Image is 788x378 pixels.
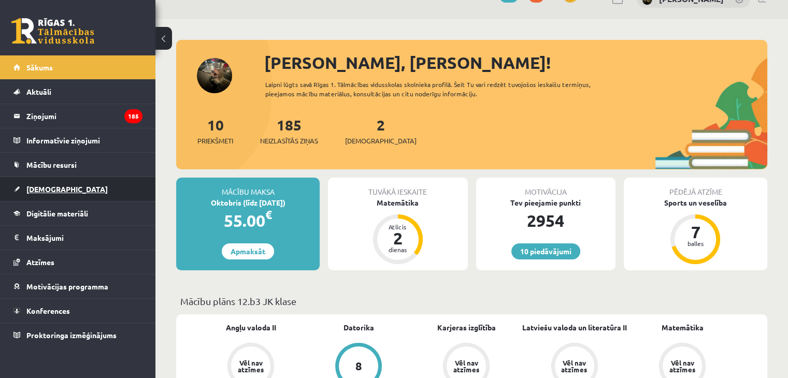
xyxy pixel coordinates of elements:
div: Tev pieejamie punkti [476,197,615,208]
div: Vēl nav atzīmes [560,359,589,373]
i: 185 [124,109,142,123]
a: 2[DEMOGRAPHIC_DATA] [345,115,417,146]
div: 2954 [476,208,615,233]
span: Sākums [26,63,53,72]
span: € [265,207,272,222]
legend: Maksājumi [26,226,142,250]
a: Konferences [13,299,142,323]
div: 8 [355,360,362,372]
span: Motivācijas programma [26,282,108,291]
a: 10 piedāvājumi [511,243,580,259]
legend: Ziņojumi [26,104,142,128]
div: Vēl nav atzīmes [452,359,481,373]
a: Latviešu valoda un literatūra II [522,322,627,333]
div: 55.00 [176,208,320,233]
div: Pēdējā atzīme [624,178,767,197]
span: [DEMOGRAPHIC_DATA] [26,184,108,194]
p: Mācību plāns 12.b3 JK klase [180,294,763,308]
a: Atzīmes [13,250,142,274]
span: Neizlasītās ziņas [260,136,318,146]
a: Rīgas 1. Tālmācības vidusskola [11,18,94,44]
span: Mācību resursi [26,160,77,169]
span: Priekšmeti [197,136,233,146]
a: Motivācijas programma [13,274,142,298]
a: Matemātika Atlicis 2 dienas [328,197,467,266]
div: Mācību maksa [176,178,320,197]
div: Vēl nav atzīmes [668,359,697,373]
a: Mācību resursi [13,153,142,177]
div: balles [680,240,711,246]
a: Apmaksāt [222,243,274,259]
a: Karjeras izglītība [437,322,496,333]
a: Informatīvie ziņojumi [13,128,142,152]
div: 2 [382,230,413,246]
div: Sports un veselība [624,197,767,208]
span: Konferences [26,306,70,315]
a: Sports un veselība 7 balles [624,197,767,266]
span: Digitālie materiāli [26,209,88,218]
span: [DEMOGRAPHIC_DATA] [345,136,417,146]
a: Proktoringa izmēģinājums [13,323,142,347]
a: Datorika [343,322,374,333]
a: Maksājumi [13,226,142,250]
div: Vēl nav atzīmes [236,359,265,373]
legend: Informatīvie ziņojumi [26,128,142,152]
div: Matemātika [328,197,467,208]
div: [PERSON_NAME], [PERSON_NAME]! [264,50,767,75]
a: Matemātika [661,322,703,333]
span: Aktuāli [26,87,51,96]
span: Proktoringa izmēģinājums [26,330,117,340]
a: Angļu valoda II [226,322,276,333]
a: 185Neizlasītās ziņas [260,115,318,146]
a: Digitālie materiāli [13,201,142,225]
a: Sākums [13,55,142,79]
div: Atlicis [382,224,413,230]
a: Ziņojumi185 [13,104,142,128]
div: Tuvākā ieskaite [328,178,467,197]
a: Aktuāli [13,80,142,104]
a: 10Priekšmeti [197,115,233,146]
span: Atzīmes [26,257,54,267]
div: dienas [382,246,413,253]
div: 7 [680,224,711,240]
a: [DEMOGRAPHIC_DATA] [13,177,142,201]
div: Oktobris (līdz [DATE]) [176,197,320,208]
div: Motivācija [476,178,615,197]
div: Laipni lūgts savā Rīgas 1. Tālmācības vidusskolas skolnieka profilā. Šeit Tu vari redzēt tuvojošo... [265,80,620,98]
